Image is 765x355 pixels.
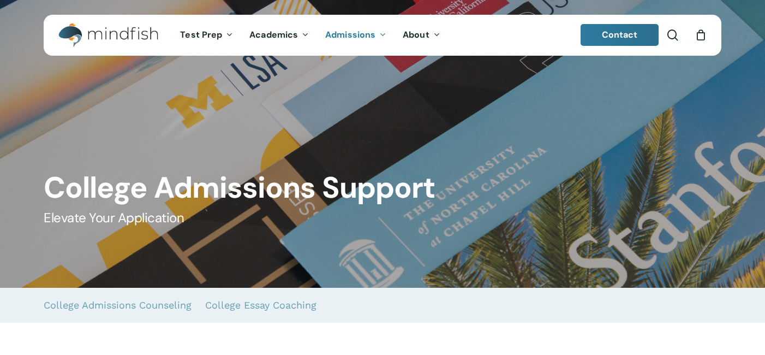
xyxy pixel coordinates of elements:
h1: College Admissions Support [44,170,721,205]
span: About [403,29,429,40]
span: Contact [602,29,638,40]
span: Test Prep [180,29,222,40]
a: Test Prep [172,31,241,40]
header: Main Menu [44,15,721,56]
h5: Elevate Your Application [44,209,721,227]
a: Cart [695,29,707,41]
span: Academics [249,29,298,40]
a: About [395,31,449,40]
nav: Main Menu [172,15,448,56]
span: Admissions [325,29,375,40]
a: Contact [581,24,659,46]
a: College Essay Coaching [205,288,316,323]
a: Admissions [317,31,395,40]
a: College Admissions Counseling [44,288,192,323]
a: Academics [241,31,317,40]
